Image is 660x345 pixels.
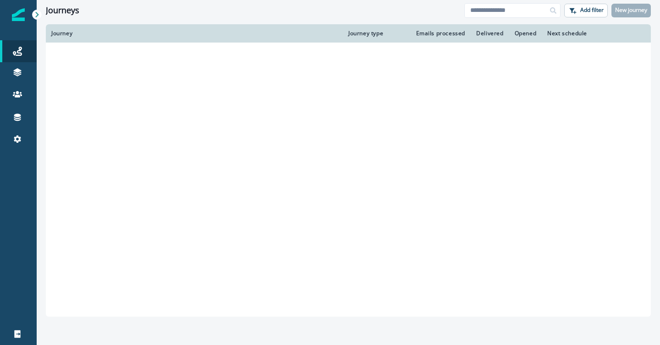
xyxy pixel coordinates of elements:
[564,4,608,17] button: Add filter
[611,4,651,17] button: New journey
[348,30,403,37] div: Journey type
[615,7,647,13] p: New journey
[51,30,337,37] div: Journey
[515,30,537,37] div: Opened
[12,8,25,21] img: Inflection
[414,30,465,37] div: Emails processed
[46,5,79,16] h1: Journeys
[547,30,623,37] div: Next schedule
[580,7,604,13] p: Add filter
[476,30,503,37] div: Delivered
